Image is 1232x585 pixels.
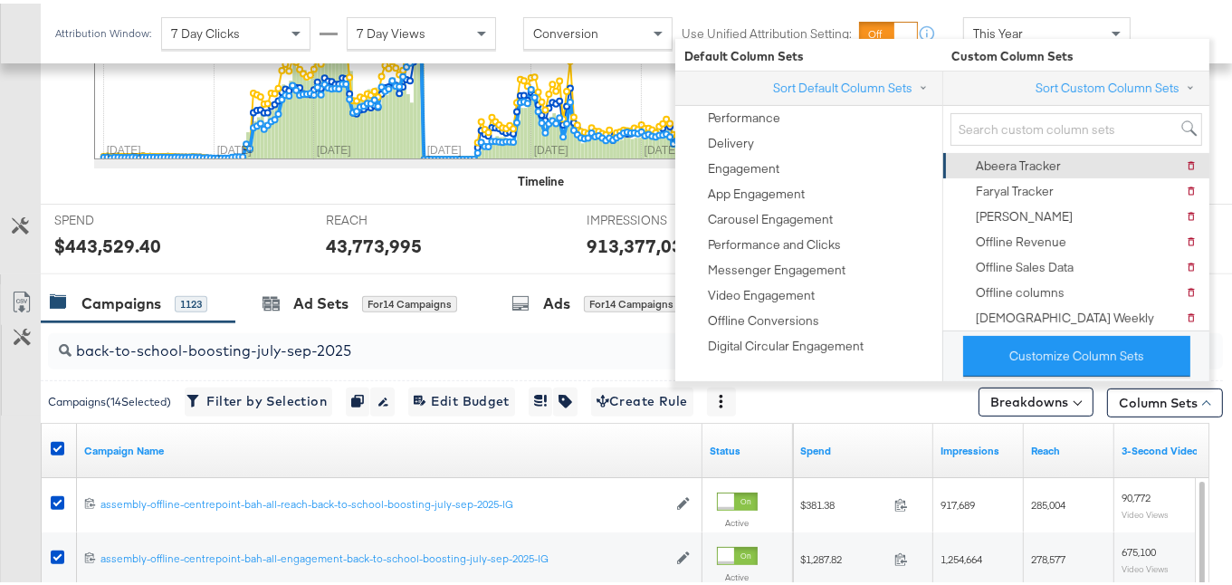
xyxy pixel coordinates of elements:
span: 285,004 [1031,494,1065,508]
input: Search custom column sets [950,110,1202,143]
div: Ad Sets [293,290,349,311]
span: Conversion [533,22,598,38]
label: Active [717,513,758,525]
a: The number of people your ad was served to. [1031,440,1107,455]
a: The number of times your ad was served. On mobile apps an ad is counted as served the first time ... [941,440,1017,455]
div: Offline Conversions [708,309,819,326]
span: 1,254,664 [941,549,982,562]
span: This Year [973,22,1023,38]
span: 7 Day Views [357,22,425,38]
button: Column Sets [1107,385,1223,414]
div: Attribution Window: [54,24,152,36]
span: $381.38 [800,494,887,508]
input: Search Campaigns by Name, ID or Objective [72,322,1119,358]
div: Campaigns [81,290,161,311]
button: Edit Budget [408,384,515,413]
div: Performance [708,106,780,123]
div: 1123 [175,292,207,309]
button: Customize Column Sets [963,332,1190,373]
div: Carousel Engagement [708,207,833,225]
div: $443,529.40 [54,229,161,255]
div: Offline columns [976,281,1065,298]
span: Default Column Sets [675,44,942,62]
span: $1,287.82 [800,549,887,562]
div: [PERSON_NAME] [976,205,1073,222]
span: 675,100 [1122,542,1156,555]
div: Engagement [708,157,779,174]
div: assembly-offline-centrepoint-bah-all-reach-back-to-school-boosting-july-sep-2025-IG [100,494,667,508]
span: 278,577 [1031,549,1065,562]
button: Sort Default Column Sets [772,75,935,94]
button: Breakdowns [979,384,1094,413]
div: Offline Sales Data [976,255,1074,273]
span: 7 Day Clicks [171,22,240,38]
sub: Video Views [1122,505,1169,516]
span: 90,772 [1122,487,1151,501]
span: IMPRESSIONS [587,208,722,225]
div: Video Engagement [708,283,815,301]
span: Edit Budget [414,387,510,409]
div: Performance and Clicks [708,233,841,250]
div: [DEMOGRAPHIC_DATA] Weekly [976,306,1154,323]
div: Messenger Engagement [708,258,845,275]
label: Active [717,568,758,580]
span: Filter by Selection [190,387,327,409]
a: Your campaign name. [84,440,695,455]
div: Timeline [519,169,565,187]
div: Campaigns ( 14 Selected) [48,390,171,407]
span: SPEND [54,208,190,225]
button: Sort Custom Column Sets [1035,75,1202,94]
span: 917,689 [941,494,975,508]
a: Shows the current state of your Ad Campaign. [710,440,786,455]
div: 913,377,036 [587,229,693,255]
span: Custom Column Sets [942,44,1074,62]
div: Digital Circular Engagement [708,334,864,351]
label: Use Unified Attribution Setting: [682,22,852,39]
button: Filter by Selection [185,384,332,413]
button: Create Rule [591,384,693,413]
div: Abeera Tracker [976,154,1061,171]
div: App Engagement [708,182,805,199]
a: assembly-offline-centrepoint-bah-all-reach-back-to-school-boosting-july-sep-2025-IG [100,494,667,509]
a: assembly-offline-centrepoint-bah-all-engagement-back-to-school-boosting-july-sep-2025-IG [100,548,667,563]
div: assembly-offline-centrepoint-bah-all-engagement-back-to-school-boosting-july-sep-2025-IG [100,548,667,562]
sub: Video Views [1122,560,1169,571]
div: Delivery [708,131,754,149]
a: The total amount spent to date. [800,440,926,455]
div: for 14 Campaigns [584,292,679,309]
span: Create Rule [597,387,688,409]
div: 43,773,995 [326,229,422,255]
span: REACH [326,208,462,225]
div: Ads [543,290,570,311]
div: Offline Revenue [976,230,1066,247]
div: Faryal Tracker [976,179,1054,197]
div: for 14 Campaigns [362,292,457,309]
